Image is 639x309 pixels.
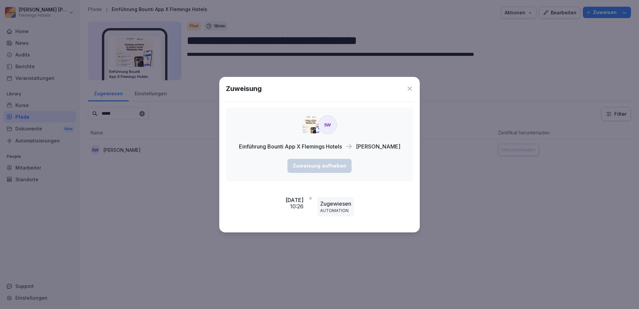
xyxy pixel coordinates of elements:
div: Zuweisung aufheben [293,162,346,170]
h1: Zuweisung [226,84,262,94]
p: [DATE] [285,197,303,203]
p: Zugewiesen [320,200,351,208]
img: l8kb63ksnntofkep8w9vh4tr.png [302,116,319,133]
p: Einführung Bounti App X Flemings Hotels [239,142,342,150]
p: AUTOMATION [320,208,351,214]
div: SW [318,115,337,134]
p: [PERSON_NAME] [356,142,400,150]
button: Zuweisung aufheben [287,159,352,173]
p: 10:26 [290,203,303,210]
